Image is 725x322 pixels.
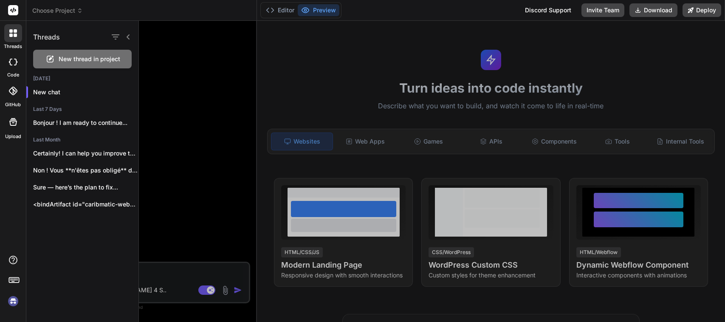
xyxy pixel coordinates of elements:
[629,3,677,17] button: Download
[5,101,21,108] label: GitHub
[6,294,20,308] img: signin
[33,88,138,96] p: New chat
[26,136,138,143] h2: Last Month
[33,183,138,192] p: Sure — here’s the plan to fix...
[32,6,83,15] span: Choose Project
[520,3,576,17] div: Discord Support
[33,200,138,209] p: <bindArtifact id="caribmatic-website" title="Caribmatic Digital Signage Website"> <bindAction...
[4,43,22,50] label: threads
[26,106,138,113] h2: Last 7 Days
[5,133,21,140] label: Upload
[7,71,19,79] label: code
[33,32,60,42] h1: Threads
[59,55,120,63] span: New thread in project
[33,119,138,127] p: Bonjour ! I am ready to continue...
[33,149,138,158] p: Certainly! I can help you improve this...
[26,75,138,82] h2: [DATE]
[262,4,298,16] button: Editor
[33,166,138,175] p: Non ! Vous **n'êtes pas obligé** de...
[683,3,721,17] button: Deploy
[581,3,624,17] button: Invite Team
[298,4,339,16] button: Preview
